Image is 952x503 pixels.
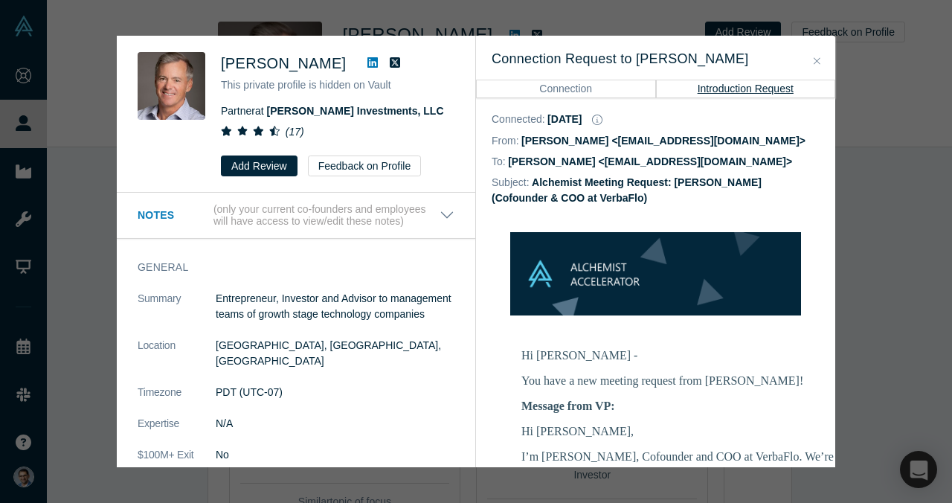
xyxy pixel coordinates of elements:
p: Entrepreneur, Investor and Advisor to management teams of growth stage technology companies [216,291,454,322]
button: Close [809,53,825,70]
dd: [PERSON_NAME] <[EMAIL_ADDRESS][DOMAIN_NAME]> [508,156,792,167]
button: Feedback on Profile [308,156,422,176]
dd: [PERSON_NAME] <[EMAIL_ADDRESS][DOMAIN_NAME]> [521,135,805,147]
img: Steve King's Profile Image [138,52,205,120]
dt: Timezone [138,385,216,416]
dd: No [216,447,454,463]
h3: General [138,260,434,275]
i: ( 17 ) [286,126,304,138]
dt: To: [492,154,506,170]
span: Partner at [221,105,444,117]
h3: Connection Request to [PERSON_NAME] [492,49,820,69]
p: You have a new meeting request from [PERSON_NAME]! [521,373,834,388]
p: Hi [PERSON_NAME] - [521,347,834,363]
dt: Subject: [492,175,530,190]
p: (only your current co-founders and employees will have access to view/edit these notes) [213,203,440,228]
img: banner-small-topicless.png [510,232,801,315]
dd: [GEOGRAPHIC_DATA], [GEOGRAPHIC_DATA], [GEOGRAPHIC_DATA] [216,338,454,369]
button: Connection [476,80,656,97]
dt: Expertise [138,416,216,447]
dt: Summary [138,291,216,338]
span: [PERSON_NAME] [221,55,346,71]
span: N/A [216,417,233,429]
dd: [DATE] [547,113,582,125]
dd: Alchemist Meeting Request: [PERSON_NAME] (Cofounder & COO at VerbaFlo) [492,176,762,204]
dd: PDT (UTC-07) [216,385,454,400]
button: Introduction Request [656,80,836,97]
p: This private profile is hidden on Vault [221,77,454,93]
dt: Location [138,338,216,385]
b: Message from VP: [521,400,615,412]
a: [PERSON_NAME] Investments, LLC [267,105,444,117]
button: Add Review [221,156,297,176]
dt: Connected : [492,112,545,127]
dt: $100M+ Exit [138,447,216,478]
button: Notes (only your current co-founders and employees will have access to view/edit these notes) [138,203,454,228]
h3: Notes [138,208,210,223]
p: Hi [PERSON_NAME], [521,423,834,439]
dt: From: [492,133,519,149]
